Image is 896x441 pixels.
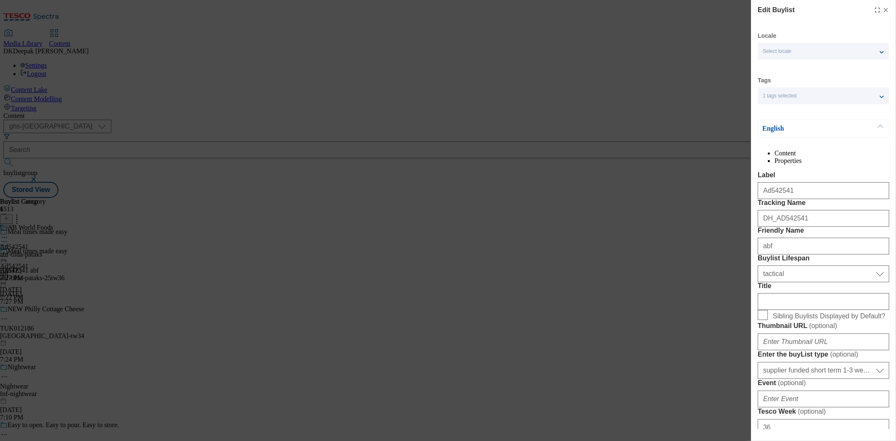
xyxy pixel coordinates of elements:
label: Enter the buyList type [758,350,889,359]
input: Enter Tesco Week [758,419,889,436]
input: Enter Tracking Name [758,210,889,227]
label: Tracking Name [758,199,889,207]
h4: Edit Buylist [758,5,795,15]
label: Tags [758,78,771,83]
p: English [762,124,851,133]
label: Label [758,171,889,179]
label: Buylist Lifespan [758,255,889,262]
input: Enter Title [758,293,889,310]
button: 1 tags selected [758,87,889,104]
button: Select locale [758,43,889,60]
label: Friendly Name [758,227,889,234]
span: ( optional ) [809,322,837,329]
label: Tesco Week [758,407,889,416]
label: Thumbnail URL [758,322,889,330]
input: Enter Event [758,391,889,407]
li: Content [775,150,889,157]
label: Event [758,379,889,387]
input: Enter Label [758,182,889,199]
input: Enter Friendly Name [758,238,889,255]
span: 1 tags selected [763,93,797,99]
label: Title [758,282,889,290]
span: ( optional ) [778,379,806,386]
span: Select locale [763,48,791,55]
span: ( optional ) [830,351,858,358]
span: Sibling Buylists Displayed by Default? [773,312,885,320]
span: ( optional ) [798,408,826,415]
input: Enter Thumbnail URL [758,333,889,350]
label: Locale [758,34,776,38]
li: Properties [775,157,889,165]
